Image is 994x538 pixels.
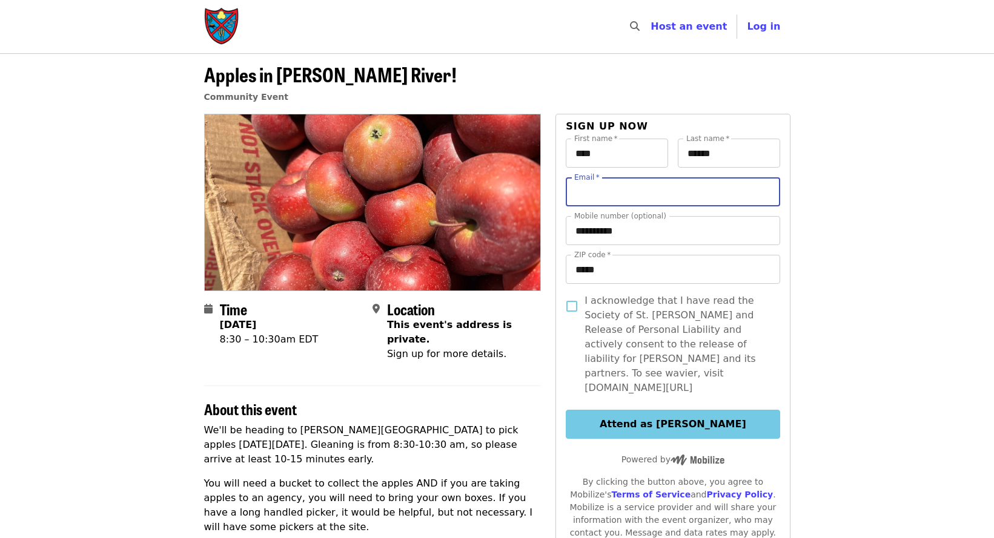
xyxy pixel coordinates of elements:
span: Apples in [PERSON_NAME] River! [204,60,457,88]
button: Attend as [PERSON_NAME] [566,410,780,439]
label: ZIP code [574,251,611,258]
a: Terms of Service [611,490,691,499]
input: Last name [678,139,780,168]
span: This event's address is private. [387,319,512,345]
a: Community Event [204,92,288,102]
i: search icon [630,21,640,32]
i: calendar icon [204,303,213,315]
span: About this event [204,398,297,419]
span: I acknowledge that I have read the Society of St. [PERSON_NAME] and Release of Personal Liability... [585,294,770,395]
span: Time [220,298,247,320]
label: Mobile number (optional) [574,212,666,220]
label: Email [574,174,600,181]
a: Host an event [651,21,727,32]
p: You will need a bucket to collect the apples AND if you are taking apples to an agency, you will ... [204,476,542,534]
img: Society of St. Andrew - Home [204,7,240,46]
div: 8:30 – 10:30am EDT [220,332,319,347]
p: We'll be heading to [PERSON_NAME][GEOGRAPHIC_DATA] to pick apples [DATE][DATE]. Gleaning is from ... [204,423,542,467]
span: Sign up now [566,120,648,132]
i: map-marker-alt icon [373,303,380,315]
input: Mobile number (optional) [566,216,780,245]
label: Last name [686,135,729,142]
span: Location [387,298,435,320]
img: Apples in Mills River! organized by Society of St. Andrew [205,114,541,290]
button: Log in [737,15,790,39]
span: Powered by [621,454,724,464]
span: Sign up for more details. [387,348,506,359]
input: First name [566,139,668,168]
span: Log in [747,21,780,32]
input: Search [647,12,657,41]
a: Privacy Policy [706,490,773,499]
input: ZIP code [566,255,780,284]
strong: [DATE] [220,319,257,330]
img: Powered by Mobilize [671,454,724,465]
input: Email [566,177,780,206]
label: First name [574,135,618,142]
